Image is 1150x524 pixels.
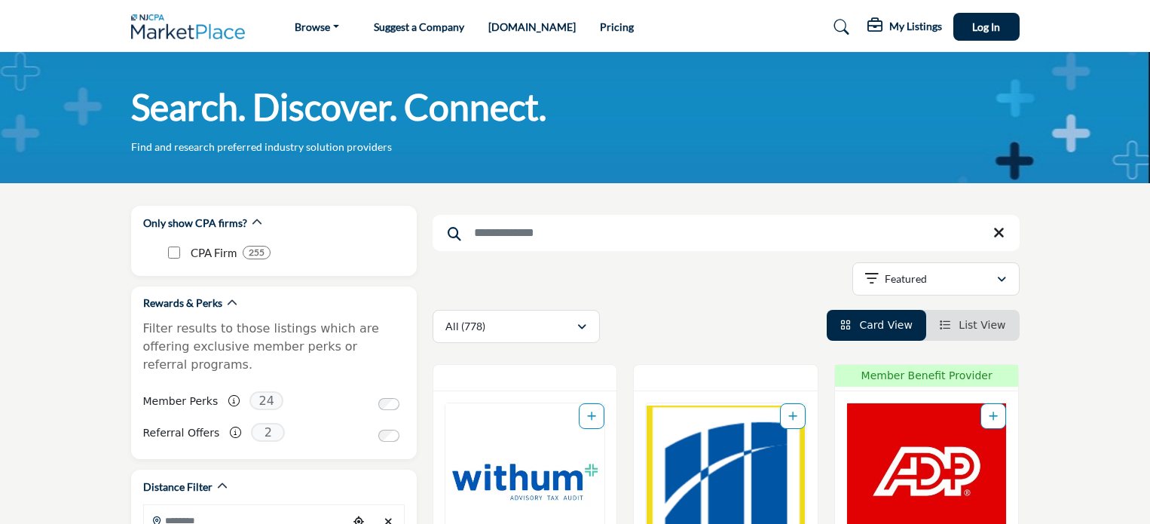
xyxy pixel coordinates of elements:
p: All (778) [445,319,485,334]
img: Site Logo [131,14,253,39]
input: Search Keyword [433,215,1020,251]
a: View List [940,319,1006,331]
input: CPA Firm checkbox [168,247,180,259]
span: Member Benefit Provider [840,368,1014,384]
a: Suggest a Company [374,20,464,33]
label: Member Perks [143,388,219,415]
li: List View [926,310,1020,341]
button: Log In [953,13,1020,41]
a: Browse [284,17,350,38]
span: List View [959,319,1005,331]
h1: Search. Discover. Connect. [131,84,546,130]
a: [DOMAIN_NAME] [488,20,576,33]
button: All (778) [433,310,600,343]
input: Switch to Referral Offers [378,430,399,442]
a: Add To List [788,410,797,422]
p: Filter results to those listings which are offering exclusive member perks or referral programs. [143,320,405,374]
p: Featured [885,271,927,287]
h5: My Listings [889,20,942,33]
span: 24 [249,391,283,410]
span: Log In [972,20,1000,33]
button: Featured [852,262,1020,296]
span: Card View [859,319,912,331]
a: Add To List [989,410,998,422]
b: 255 [249,247,265,258]
a: Search [819,15,859,39]
div: My Listings [867,18,942,36]
div: 255 Results For CPA Firm [243,246,271,259]
p: Find and research preferred industry solution providers [131,139,392,155]
label: Referral Offers [143,420,220,446]
li: Card View [827,310,926,341]
h2: Only show CPA firms? [143,216,247,231]
a: View Card [840,319,913,331]
h2: Rewards & Perks [143,296,222,311]
a: Add To List [587,410,596,422]
span: 2 [251,423,285,442]
input: Switch to Member Perks [378,398,399,410]
p: CPA Firm: CPA Firm [191,244,237,262]
a: Pricing [600,20,634,33]
h2: Distance Filter [143,480,213,495]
